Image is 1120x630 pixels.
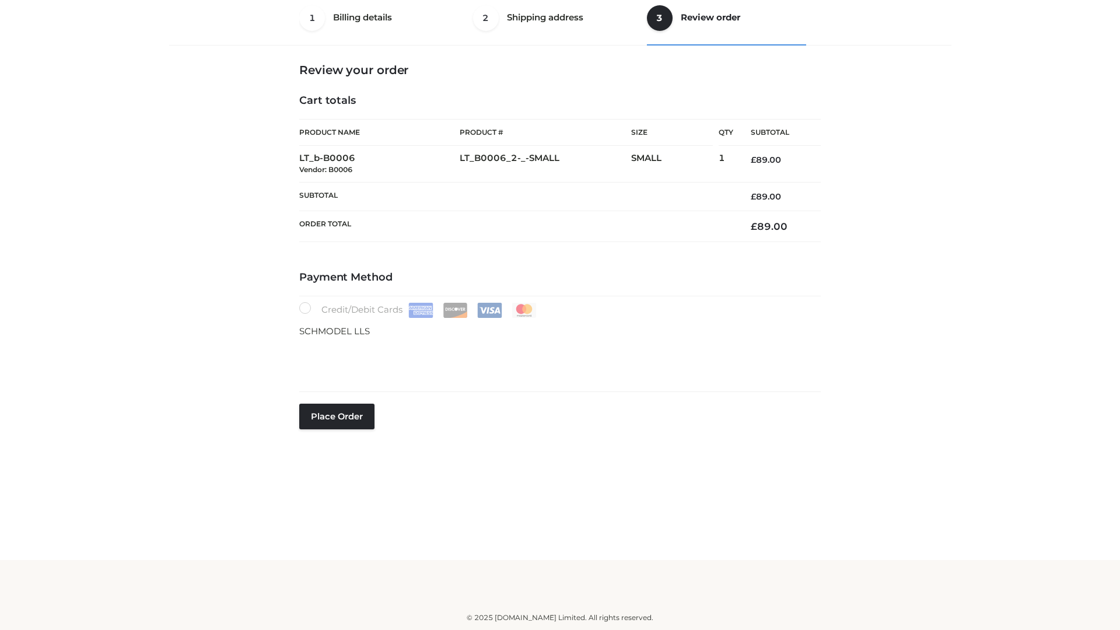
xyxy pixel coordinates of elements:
[299,182,733,211] th: Subtotal
[299,63,821,77] h3: Review your order
[299,146,460,183] td: LT_b-B0006
[751,155,781,165] bdi: 89.00
[299,271,821,284] h4: Payment Method
[297,336,818,379] iframe: Secure payment input frame
[631,120,713,146] th: Size
[751,191,756,202] span: £
[299,119,460,146] th: Product Name
[299,211,733,242] th: Order Total
[299,165,352,174] small: Vendor: B0006
[751,191,781,202] bdi: 89.00
[460,146,631,183] td: LT_B0006_2-_-SMALL
[733,120,821,146] th: Subtotal
[751,155,756,165] span: £
[299,404,374,429] button: Place order
[173,612,947,624] div: © 2025 [DOMAIN_NAME] Limited. All rights reserved.
[719,146,733,183] td: 1
[299,94,821,107] h4: Cart totals
[299,324,821,339] p: SCHMODEL LLS
[512,303,537,318] img: Mastercard
[299,302,538,318] label: Credit/Debit Cards
[408,303,433,318] img: Amex
[751,220,757,232] span: £
[631,146,719,183] td: SMALL
[460,119,631,146] th: Product #
[443,303,468,318] img: Discover
[719,119,733,146] th: Qty
[751,220,787,232] bdi: 89.00
[477,303,502,318] img: Visa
